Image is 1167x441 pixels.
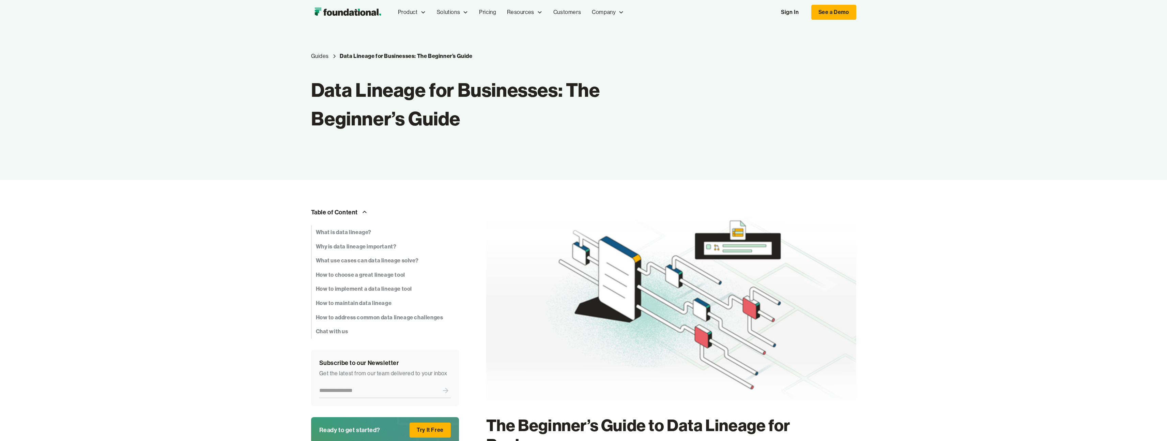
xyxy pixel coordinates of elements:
[811,5,856,20] a: See a Demo
[311,254,459,268] a: What use cases can data lineage solve?
[311,310,459,325] a: How to address common data lineage challenges
[316,271,405,279] strong: How to choose a great lineage tool
[311,52,329,61] a: Guides
[316,256,419,265] strong: What use cases can data lineage solve?
[311,282,459,296] a: How to implement a data lineage tool
[774,5,805,19] a: Sign In
[316,313,443,322] strong: How to address common data lineage challenges
[311,296,459,310] a: How to maintain data lineage
[586,1,629,24] div: Company
[360,208,369,216] img: Arrow
[340,52,472,61] a: Data Lineage for Businesses: The Beginner’s Guide
[507,8,534,17] div: Resources
[437,8,460,17] div: Solutions
[311,5,384,19] a: home
[311,324,459,339] a: Chat with us
[319,358,451,368] div: Subscribe to our Newsletter
[502,1,548,24] div: Resources
[592,8,616,17] div: Company
[398,8,418,17] div: Product
[311,268,459,282] a: How to choose a great lineage tool
[319,425,381,435] div: Ready to get started?
[316,285,412,293] strong: How to implement a data lineage tool
[316,299,392,308] strong: How to maintain data lineage
[316,327,348,336] strong: Chat with us
[410,423,451,438] a: Try It Free
[316,228,372,237] strong: What is data lineage?
[319,383,451,398] form: Newsletter Form
[548,1,586,24] a: Customers
[311,207,358,217] div: Table of Content
[474,1,502,24] a: Pricing
[311,5,384,19] img: Foundational Logo
[393,1,431,24] div: Product
[311,240,459,254] a: Why is data lineage important?
[431,1,474,24] div: Solutions
[311,225,459,240] a: What is data lineage?
[441,383,451,398] input: Submit
[316,242,397,251] strong: Why is data lineage important?
[311,76,684,133] h1: Data Lineage for Businesses: The Beginner’s Guide
[319,369,451,378] div: Get the latest from our team delivered to your inbox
